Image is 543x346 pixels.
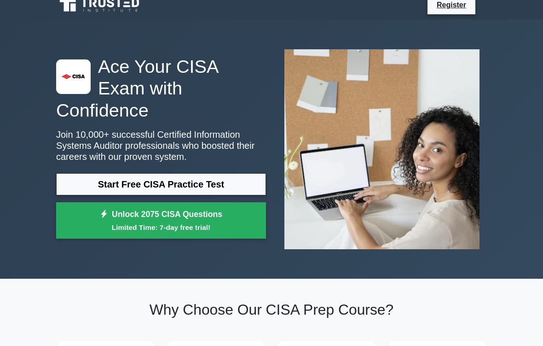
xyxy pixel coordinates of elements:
[56,129,266,162] p: Join 10,000+ successful Certified Information Systems Auditor professionals who boosted their car...
[56,173,266,195] a: Start Free CISA Practice Test
[56,56,266,122] h1: Ace Your CISA Exam with Confidence
[56,202,266,239] a: Unlock 2075 CISA QuestionsLimited Time: 7-day free trial!
[68,222,254,233] small: Limited Time: 7-day free trial!
[56,301,487,318] h2: Why Choose Our CISA Prep Course?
